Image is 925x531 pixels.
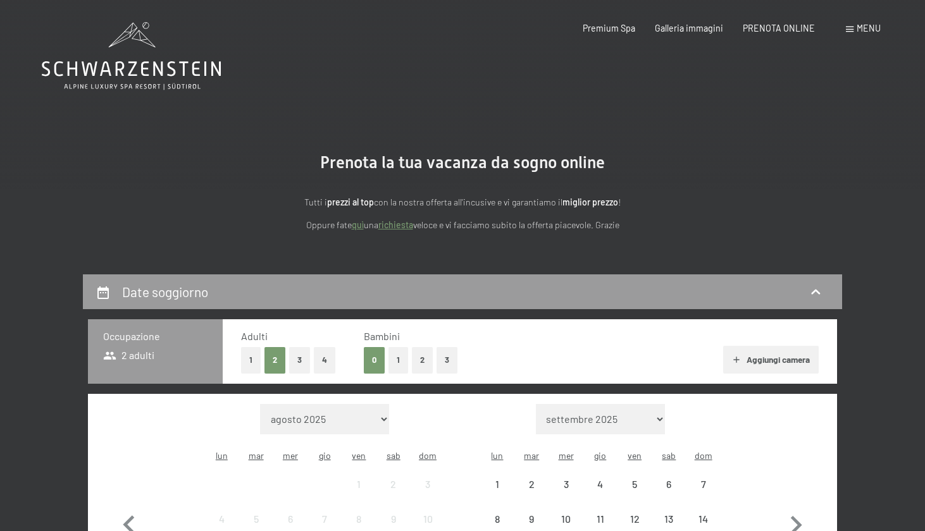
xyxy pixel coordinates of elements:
[550,479,581,511] div: 3
[122,284,208,300] h2: Date soggiorno
[184,218,741,233] p: Oppure fate una veloce e vi facciamo subito la offerta piacevole. Grazie
[549,467,583,501] div: Wed Sep 03 2025
[283,450,298,461] abbr: mercoledì
[388,347,408,373] button: 1
[378,479,409,511] div: 2
[688,479,719,511] div: 7
[103,348,154,362] span: 2 adulti
[857,23,881,34] span: Menu
[695,450,712,461] abbr: domenica
[376,467,411,501] div: Sat Aug 02 2025
[327,197,374,207] strong: prezzi al top
[514,467,549,501] div: arrivo/check-in non effettuabile
[419,450,437,461] abbr: domenica
[411,467,445,501] div: Sun Aug 03 2025
[653,479,685,511] div: 6
[342,467,376,501] div: arrivo/check-in non effettuabile
[549,467,583,501] div: arrivo/check-in non effettuabile
[583,23,635,34] a: Premium Spa
[481,479,513,511] div: 1
[364,330,400,342] span: Bambini
[241,330,268,342] span: Adulti
[662,450,676,461] abbr: sabato
[103,329,208,343] h3: Occupazione
[559,450,574,461] abbr: mercoledì
[524,450,539,461] abbr: martedì
[352,219,364,230] a: quì
[480,467,514,501] div: arrivo/check-in non effettuabile
[618,467,652,501] div: arrivo/check-in non effettuabile
[585,479,616,511] div: 4
[241,347,261,373] button: 1
[376,467,411,501] div: arrivo/check-in non effettuabile
[480,467,514,501] div: Mon Sep 01 2025
[686,467,721,501] div: Sun Sep 07 2025
[514,467,549,501] div: Tue Sep 02 2025
[184,195,741,210] p: Tutti i con la nostra offerta all'incusive e vi garantiamo il !
[562,197,618,207] strong: miglior prezzo
[352,450,366,461] abbr: venerdì
[583,467,618,501] div: arrivo/check-in non effettuabile
[619,479,650,511] div: 5
[412,479,444,511] div: 3
[686,467,721,501] div: arrivo/check-in non effettuabile
[437,347,457,373] button: 3
[594,450,606,461] abbr: giovedì
[289,347,310,373] button: 3
[723,346,819,374] button: Aggiungi camera
[516,479,547,511] div: 2
[655,23,723,34] a: Galleria immagini
[743,23,815,34] a: PRENOTA ONLINE
[652,467,686,501] div: arrivo/check-in non effettuabile
[319,450,331,461] abbr: giovedì
[491,450,503,461] abbr: lunedì
[412,347,433,373] button: 2
[314,347,335,373] button: 4
[378,219,413,230] a: richiesta
[652,467,686,501] div: Sat Sep 06 2025
[583,467,618,501] div: Thu Sep 04 2025
[320,153,605,172] span: Prenota la tua vacanza da sogno online
[216,450,228,461] abbr: lunedì
[387,450,400,461] abbr: sabato
[411,467,445,501] div: arrivo/check-in non effettuabile
[343,479,375,511] div: 1
[628,450,642,461] abbr: venerdì
[249,450,264,461] abbr: martedì
[342,467,376,501] div: Fri Aug 01 2025
[264,347,285,373] button: 2
[618,467,652,501] div: Fri Sep 05 2025
[364,347,385,373] button: 0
